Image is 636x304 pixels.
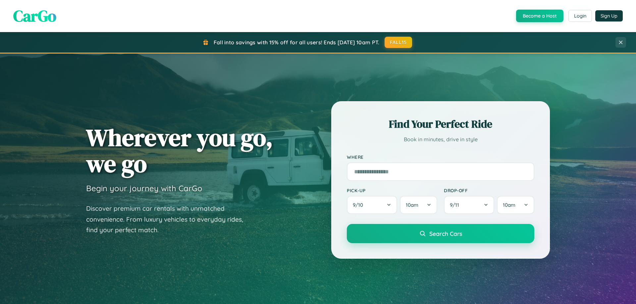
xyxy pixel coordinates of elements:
[595,10,623,22] button: Sign Up
[444,196,494,214] button: 9/11
[503,202,515,208] span: 10am
[214,39,380,46] span: Fall into savings with 15% off for all users! Ends [DATE] 10am PT.
[347,188,437,193] label: Pick-up
[516,10,563,22] button: Become a Host
[86,203,252,236] p: Discover premium car rentals with unmatched convenience. From luxury vehicles to everyday rides, ...
[450,202,462,208] span: 9 / 11
[406,202,418,208] span: 10am
[429,230,462,237] span: Search Cars
[385,37,412,48] button: FALL15
[353,202,366,208] span: 9 / 10
[86,124,273,177] h1: Wherever you go, we go
[86,183,202,193] h3: Begin your journey with CarGo
[400,196,437,214] button: 10am
[13,5,56,27] span: CarGo
[347,196,397,214] button: 9/10
[444,188,534,193] label: Drop-off
[497,196,534,214] button: 10am
[347,224,534,243] button: Search Cars
[347,135,534,144] p: Book in minutes, drive in style
[347,117,534,131] h2: Find Your Perfect Ride
[568,10,592,22] button: Login
[347,154,534,160] label: Where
